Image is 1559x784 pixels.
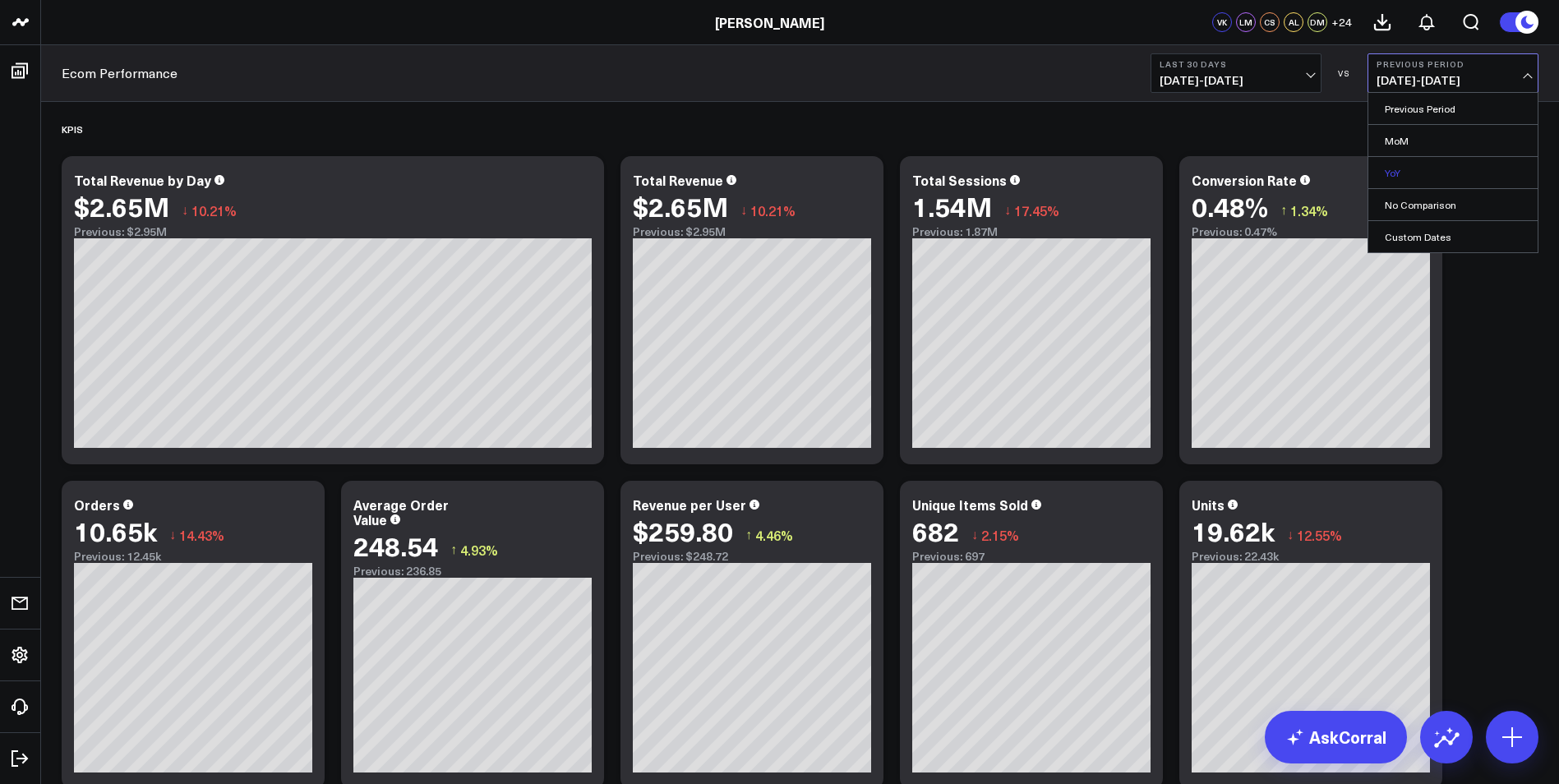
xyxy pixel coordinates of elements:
[633,171,723,189] div: Total Revenue
[353,531,438,560] div: 248.54
[715,13,824,31] a: [PERSON_NAME]
[1290,201,1328,219] span: 1.34%
[74,516,157,546] div: 10.65k
[191,201,237,219] span: 10.21%
[912,225,1151,238] div: Previous: 1.87M
[1368,157,1538,188] a: YoY
[353,565,592,578] div: Previous: 236.85
[74,496,120,514] div: Orders
[1192,496,1225,514] div: Units
[1368,93,1538,124] a: Previous Period
[740,200,747,221] span: ↓
[74,550,312,563] div: Previous: 12.45k
[981,526,1019,544] span: 2.15%
[74,191,169,221] div: $2.65M
[1192,516,1275,546] div: 19.62k
[912,496,1028,514] div: Unique Items Sold
[62,64,178,82] a: Ecom Performance
[912,171,1007,189] div: Total Sessions
[169,524,176,546] span: ↓
[1331,16,1352,28] span: + 24
[450,539,457,560] span: ↑
[1265,711,1407,763] a: AskCorral
[1192,191,1268,221] div: 0.48%
[633,516,733,546] div: $259.80
[912,550,1151,563] div: Previous: 697
[1236,12,1256,32] div: LM
[74,171,211,189] div: Total Revenue by Day
[912,516,959,546] div: 682
[1330,68,1359,78] div: VS
[1160,74,1312,87] span: [DATE] - [DATE]
[633,496,746,514] div: Revenue per User
[1308,12,1327,32] div: DM
[633,550,871,563] div: Previous: $248.72
[1192,225,1430,238] div: Previous: 0.47%
[1192,171,1297,189] div: Conversion Rate
[1368,221,1538,252] a: Custom Dates
[1160,59,1312,69] b: Last 30 Days
[1004,200,1011,221] span: ↓
[971,524,978,546] span: ↓
[1368,189,1538,220] a: No Comparison
[62,110,83,148] div: KPIS
[912,191,992,221] div: 1.54M
[1192,550,1430,563] div: Previous: 22.43k
[1368,125,1538,156] a: MoM
[1014,201,1059,219] span: 17.45%
[1377,59,1529,69] b: Previous Period
[1297,526,1342,544] span: 12.55%
[179,526,224,544] span: 14.43%
[1151,53,1321,93] button: Last 30 Days[DATE]-[DATE]
[755,526,793,544] span: 4.46%
[1287,524,1294,546] span: ↓
[74,225,592,238] div: Previous: $2.95M
[182,200,188,221] span: ↓
[460,541,498,559] span: 4.93%
[1280,200,1287,221] span: ↑
[750,201,796,219] span: 10.21%
[1331,12,1352,32] button: +24
[633,191,728,221] div: $2.65M
[1377,74,1529,87] span: [DATE] - [DATE]
[353,496,449,528] div: Average Order Value
[745,524,752,546] span: ↑
[1212,12,1232,32] div: VK
[1368,53,1538,93] button: Previous Period[DATE]-[DATE]
[1284,12,1303,32] div: AL
[633,225,871,238] div: Previous: $2.95M
[1260,12,1280,32] div: CS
